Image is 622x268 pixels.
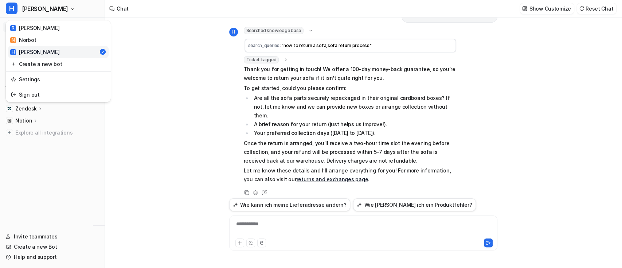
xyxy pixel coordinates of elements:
span: H [10,49,16,55]
div: [PERSON_NAME] [10,48,59,56]
span: [PERSON_NAME] [22,4,68,14]
a: Settings [8,73,109,85]
div: [PERSON_NAME] [10,24,59,32]
img: reset [11,60,16,68]
div: H[PERSON_NAME] [6,20,111,102]
div: Norbot [10,36,36,44]
a: Sign out [8,89,109,101]
img: reset [11,91,16,98]
a: Create a new bot [8,58,109,70]
span: N [10,37,16,43]
span: R [10,25,16,31]
img: reset [11,75,16,83]
span: H [6,3,17,14]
